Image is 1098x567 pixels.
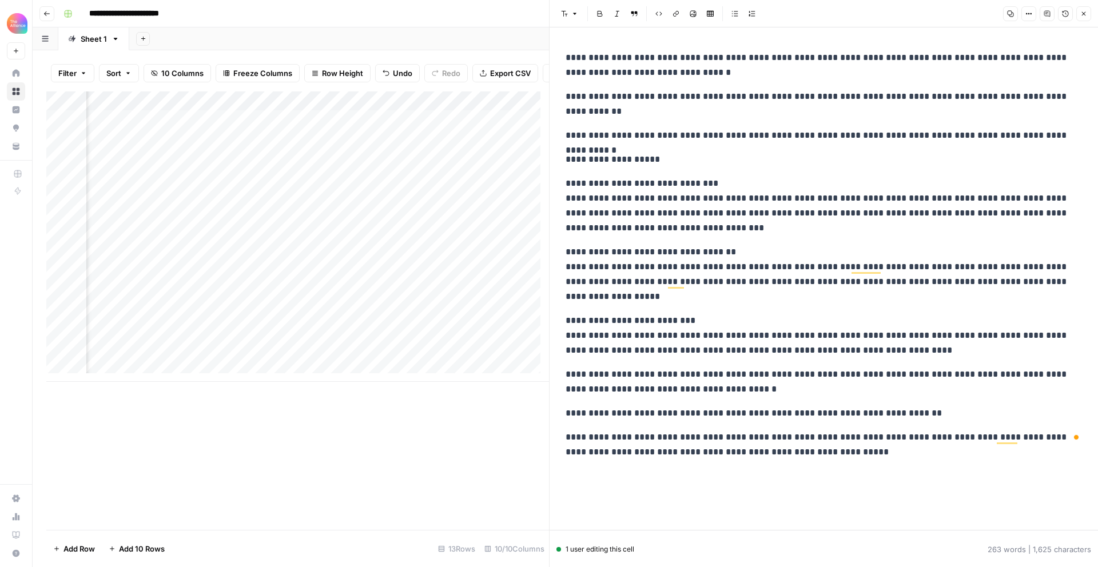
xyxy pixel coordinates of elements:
button: Redo [424,64,468,82]
span: Row Height [322,67,363,79]
a: Opportunities [7,119,25,137]
a: Your Data [7,137,25,155]
a: Learning Hub [7,526,25,544]
span: Undo [393,67,412,79]
div: Sheet 1 [81,33,107,45]
div: 1 user editing this cell [556,544,634,554]
button: Export CSV [472,64,538,82]
div: To enrich screen reader interactions, please activate Accessibility in Grammarly extension settings [559,46,1089,464]
span: Redo [442,67,460,79]
button: Row Height [304,64,371,82]
button: Filter [51,64,94,82]
div: 13 Rows [433,540,480,558]
button: Sort [99,64,139,82]
button: Add 10 Rows [102,540,172,558]
a: Insights [7,101,25,119]
button: Add Row [46,540,102,558]
a: Home [7,64,25,82]
span: 10 Columns [161,67,204,79]
span: Freeze Columns [233,67,292,79]
span: Sort [106,67,121,79]
a: Browse [7,82,25,101]
div: 263 words | 1,625 characters [988,544,1091,555]
button: Help + Support [7,544,25,562]
span: Filter [58,67,77,79]
button: Workspace: Alliance [7,9,25,38]
button: Freeze Columns [216,64,300,82]
div: 10/10 Columns [480,540,549,558]
button: 10 Columns [144,64,211,82]
span: Add 10 Rows [119,543,165,554]
img: Alliance Logo [7,13,27,34]
span: Add Row [63,543,95,554]
button: Undo [375,64,420,82]
span: Export CSV [490,67,531,79]
a: Usage [7,508,25,526]
a: Sheet 1 [58,27,129,50]
a: Settings [7,489,25,508]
